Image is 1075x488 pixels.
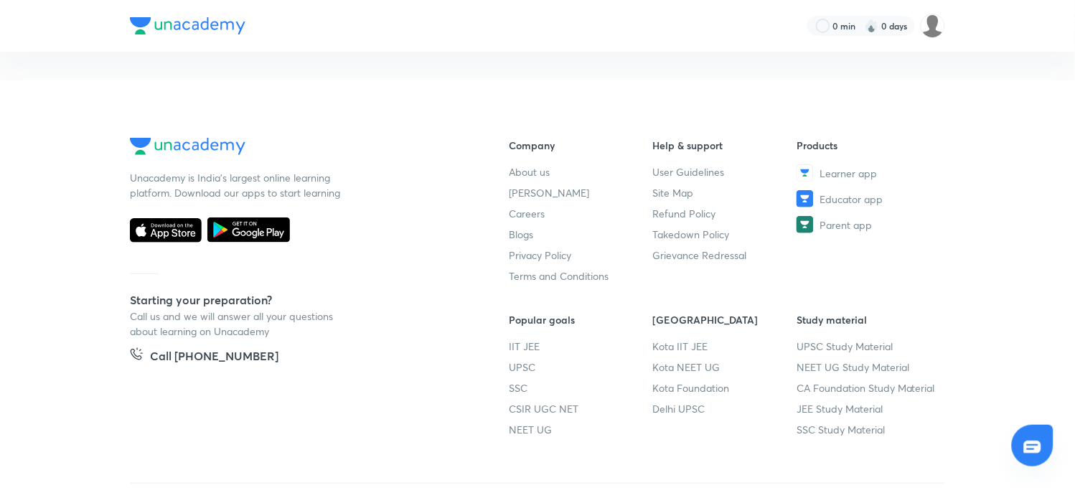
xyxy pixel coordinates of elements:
a: Grievance Redressal [653,248,797,263]
img: Company Logo [130,17,245,34]
a: Refund Policy [653,206,797,221]
a: [PERSON_NAME] [509,185,653,200]
a: CSIR UGC NET [509,401,653,416]
a: Company Logo [130,138,463,159]
span: Careers [509,206,545,221]
a: Kota IIT JEE [653,339,797,354]
a: Site Map [653,185,797,200]
span: Educator app [820,192,883,207]
h6: Study material [797,312,941,327]
h6: Company [509,138,653,153]
a: UPSC [509,360,653,375]
a: SSC [509,380,653,395]
a: Educator app [797,190,941,207]
a: Blogs [509,227,653,242]
img: Learner app [797,164,814,182]
a: NEET UG [509,422,653,437]
a: Kota NEET UG [653,360,797,375]
a: Call [PHONE_NUMBER] [130,347,278,367]
a: CA Foundation Study Material [797,380,941,395]
img: Parent app [797,216,814,233]
h6: Popular goals [509,312,653,327]
h6: [GEOGRAPHIC_DATA] [653,312,797,327]
a: Learner app [797,164,941,182]
a: Delhi UPSC [653,401,797,416]
a: About us [509,164,653,179]
span: Parent app [820,217,872,233]
a: Privacy Policy [509,248,653,263]
img: Educator app [797,190,814,207]
img: Vinita Malik [921,14,945,38]
a: Takedown Policy [653,227,797,242]
p: Unacademy is India’s largest online learning platform. Download our apps to start learning [130,170,345,200]
h6: Help & support [653,138,797,153]
a: Kota Foundation [653,380,797,395]
a: Careers [509,206,653,221]
h5: Starting your preparation? [130,291,463,309]
a: Parent app [797,216,941,233]
h5: Call [PHONE_NUMBER] [150,347,278,367]
a: NEET UG Study Material [797,360,941,375]
a: SSC Study Material [797,422,941,437]
a: JEE Study Material [797,401,941,416]
h6: Products [797,138,941,153]
span: Learner app [820,166,877,181]
a: Terms and Conditions [509,268,653,283]
a: User Guidelines [653,164,797,179]
p: Call us and we will answer all your questions about learning on Unacademy [130,309,345,339]
a: UPSC Study Material [797,339,941,354]
img: Company Logo [130,138,245,155]
img: streak [865,19,879,33]
a: IIT JEE [509,339,653,354]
